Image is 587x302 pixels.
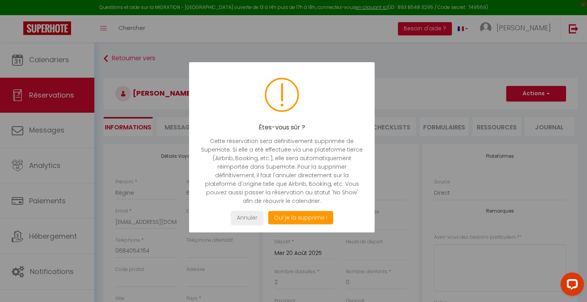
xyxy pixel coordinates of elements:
[554,269,587,302] iframe: LiveChat chat widget
[268,211,333,225] button: Oui je la supprime !
[231,211,263,225] button: Annuler
[201,137,363,205] p: Cette réservation sera définitivement supprimée de SuperHote. Si elle a été effectuée via une pla...
[201,124,363,131] h2: Êtes-vous sûr ?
